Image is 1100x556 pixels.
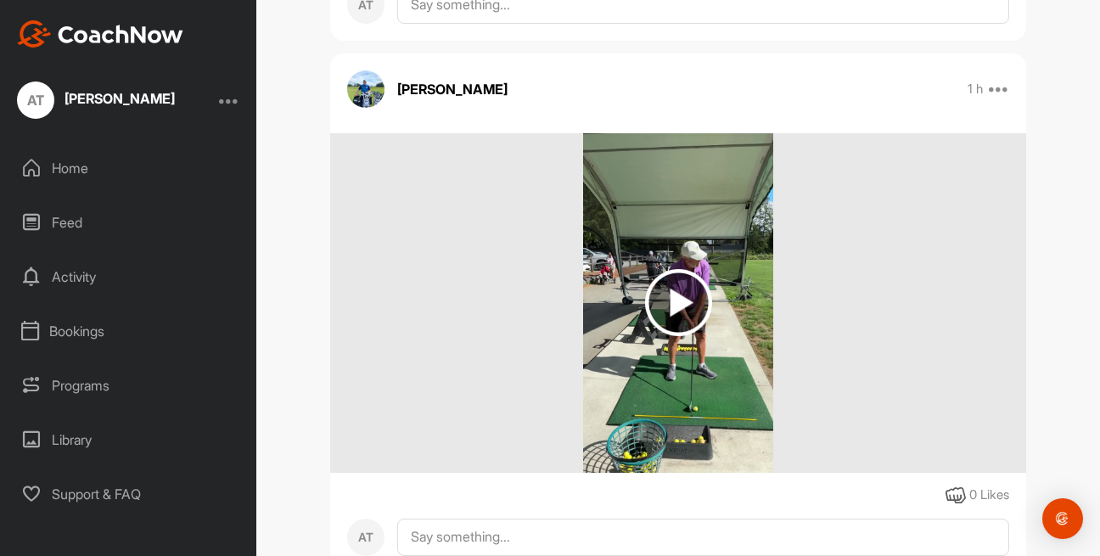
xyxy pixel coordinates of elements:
div: 0 Likes [969,486,1009,505]
img: play [645,269,712,336]
div: AT [17,81,54,119]
p: 1 h [968,81,983,98]
p: [PERSON_NAME] [397,79,508,99]
div: Library [9,418,249,461]
div: Home [9,147,249,189]
div: Programs [9,364,249,407]
div: [PERSON_NAME] [65,92,175,105]
div: Bookings [9,310,249,352]
div: Open Intercom Messenger [1042,498,1083,539]
div: Activity [9,256,249,298]
div: Support & FAQ [9,473,249,515]
img: CoachNow [17,20,183,48]
img: avatar [347,70,384,108]
div: AT [347,519,384,556]
div: Feed [9,201,249,244]
img: media [583,133,773,473]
